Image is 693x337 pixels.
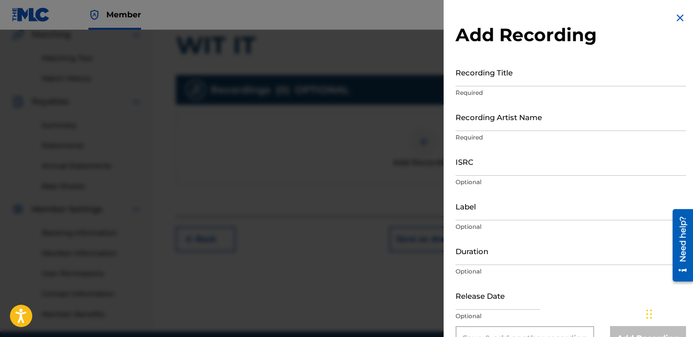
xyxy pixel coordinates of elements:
[88,9,100,21] img: Top Rightsholder
[106,9,141,20] span: Member
[643,289,693,337] iframe: Chat Widget
[456,267,686,276] p: Optional
[12,7,50,22] img: MLC Logo
[456,24,686,46] h2: Add Recording
[456,88,686,97] p: Required
[665,205,693,285] iframe: Resource Center
[456,312,686,321] p: Optional
[456,133,686,142] p: Required
[456,178,686,187] p: Optional
[456,222,686,231] p: Optional
[646,299,652,329] div: Drag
